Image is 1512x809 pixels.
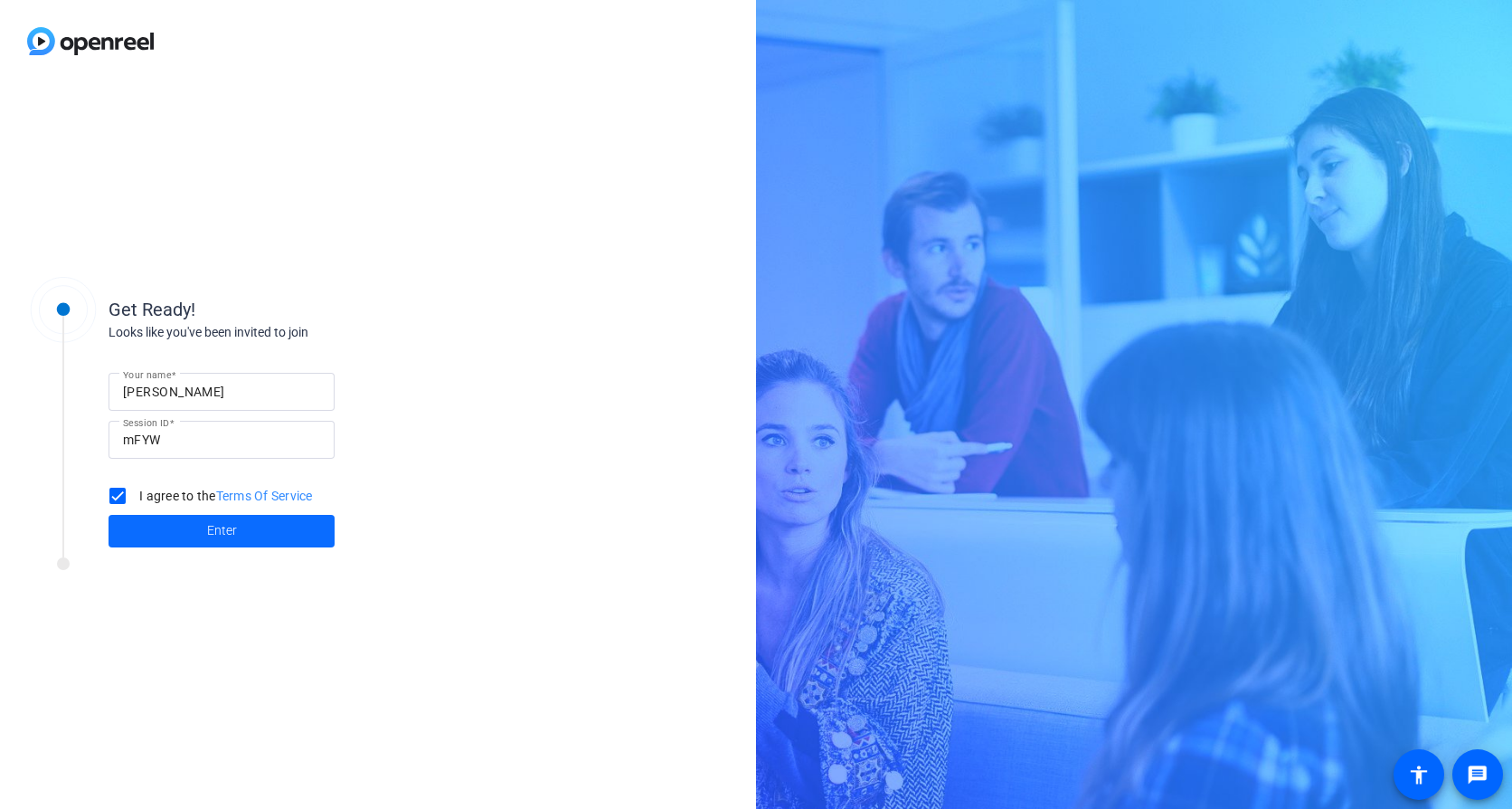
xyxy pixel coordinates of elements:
mat-label: Session ID [123,417,169,428]
button: Enter [109,515,335,547]
div: Looks like you've been invited to join [109,323,470,342]
label: I agree to the [136,487,313,505]
a: Terms Of Service [216,489,313,503]
mat-icon: message [1467,764,1488,785]
div: Get Ready! [109,296,470,323]
span: Enter [207,521,237,540]
mat-label: Your name [123,369,171,380]
mat-icon: accessibility [1408,764,1430,785]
